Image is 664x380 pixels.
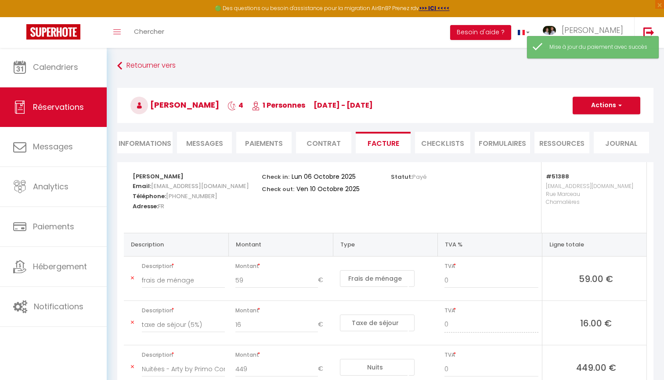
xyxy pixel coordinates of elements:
span: Montant [235,260,329,272]
li: FORMULAIRES [475,132,530,153]
span: 16.00 € [549,317,643,329]
li: Contrat [296,132,351,153]
span: 449.00 € [549,361,643,373]
p: Statut: [391,171,427,181]
span: Description [142,349,225,361]
span: Hébergement [33,261,87,272]
span: 1 Personnes [252,100,305,110]
p: Check in: [262,171,289,181]
span: TVA [444,349,538,361]
span: Messages [33,141,73,152]
span: Montant [235,349,329,361]
span: FR [158,200,164,213]
span: € [318,272,329,288]
p: [EMAIL_ADDRESS][DOMAIN_NAME] Rue Marceau Chamalières [546,180,638,224]
span: TVA [444,304,538,317]
span: € [318,317,329,333]
span: Réservations [33,101,84,112]
span: Montant [235,304,329,317]
li: Informations [117,132,173,153]
li: Facture [356,132,411,153]
span: Messages [186,138,223,148]
span: Calendriers [33,62,78,72]
li: Ressources [534,132,590,153]
button: Besoin d'aide ? [450,25,511,40]
span: Chercher [134,27,164,36]
th: Type [333,233,437,256]
span: [EMAIL_ADDRESS][DOMAIN_NAME] [151,180,249,192]
div: Mise à jour du paiement avec succès [549,43,650,51]
th: Description [124,233,228,256]
th: Ligne totale [542,233,646,256]
button: Actions [573,97,640,114]
a: Retourner vers [117,58,653,74]
img: Super Booking [26,24,80,40]
span: [PHONE_NUMBER] [166,190,217,203]
span: Description [142,304,225,317]
img: logout [643,27,654,38]
li: Paiements [236,132,292,153]
strong: Adresse: [133,202,158,210]
a: Chercher [127,17,171,48]
strong: Téléphone: [133,192,166,200]
p: Check out: [262,183,294,193]
span: Notifications [34,301,83,312]
span: 59.00 € [549,272,643,285]
span: Payé [412,173,427,181]
a: ... [PERSON_NAME] [536,17,634,48]
li: Journal [594,132,649,153]
a: >>> ICI <<<< [419,4,450,12]
span: [PERSON_NAME] [562,25,623,36]
span: [PERSON_NAME] [130,99,219,110]
span: € [318,361,329,377]
strong: [PERSON_NAME] [133,172,184,181]
th: TVA % [437,233,542,256]
strong: #51388 [546,172,569,181]
span: TVA [444,260,538,272]
img: ... [543,26,556,35]
span: [DATE] - [DATE] [314,100,373,110]
span: Description [142,260,225,272]
li: CHECKLISTS [415,132,470,153]
span: 4 [227,100,243,110]
span: Paiements [33,221,74,232]
span: Analytics [33,181,69,192]
strong: Email: [133,182,151,190]
th: Montant [228,233,333,256]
